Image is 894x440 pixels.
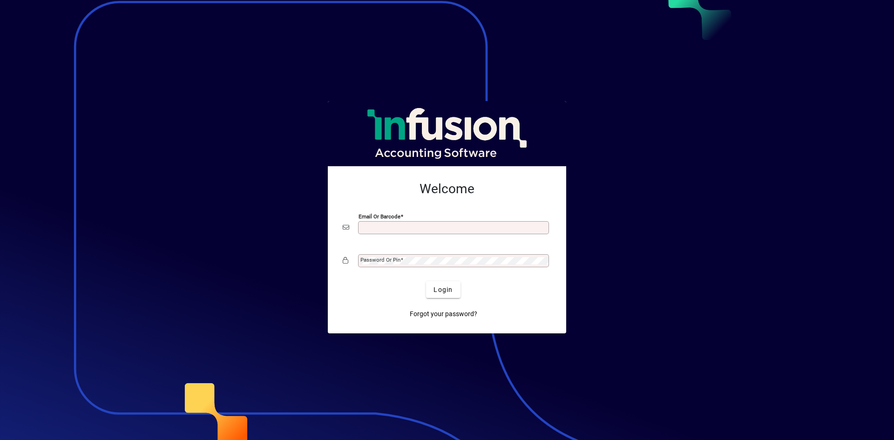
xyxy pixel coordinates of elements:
[343,181,551,197] h2: Welcome
[410,309,477,319] span: Forgot your password?
[360,257,400,263] mat-label: Password or Pin
[426,281,460,298] button: Login
[406,305,481,322] a: Forgot your password?
[433,285,453,295] span: Login
[359,213,400,220] mat-label: Email or Barcode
